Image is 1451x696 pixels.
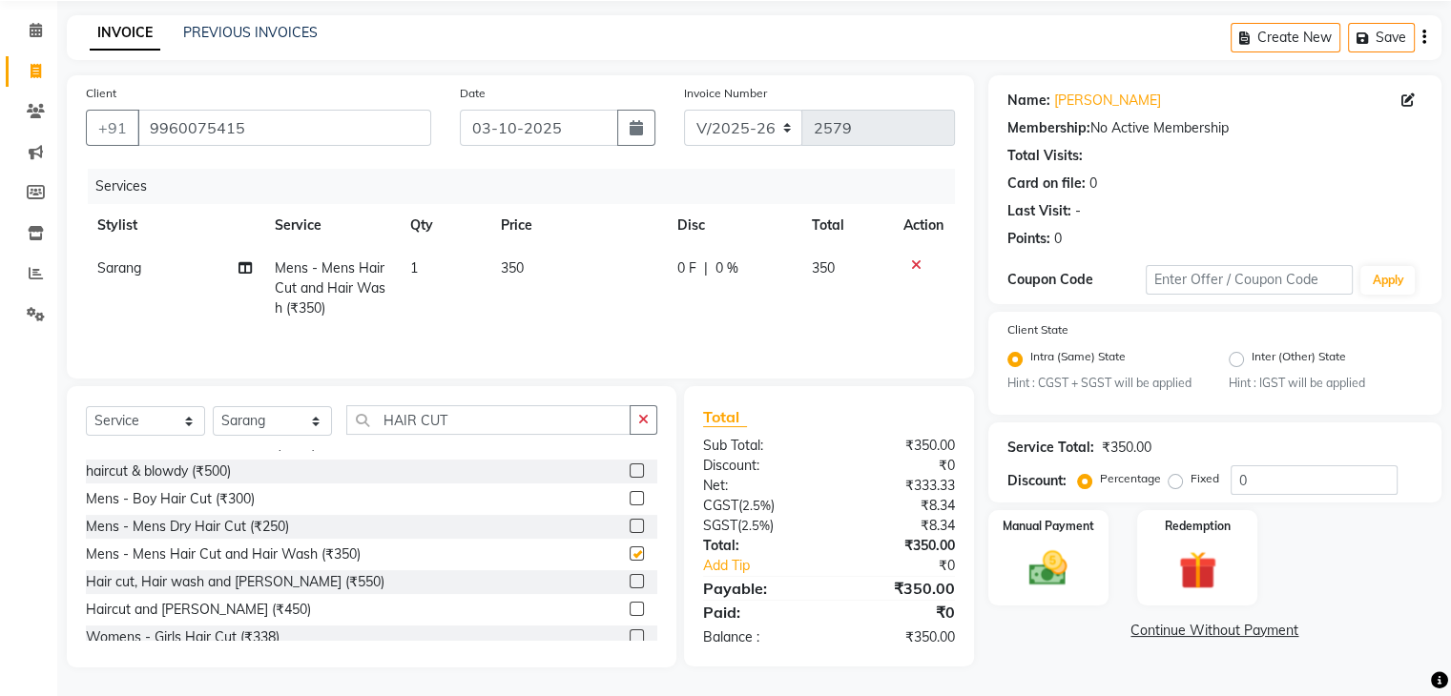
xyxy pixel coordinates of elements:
div: ₹8.34 [829,496,969,516]
span: | [704,258,708,278]
span: 0 % [715,258,738,278]
label: Manual Payment [1003,518,1094,535]
div: Coupon Code [1007,270,1146,290]
div: Service Total: [1007,438,1094,458]
div: ₹350.00 [829,627,969,647]
label: Client State [1007,321,1068,338]
a: PREVIOUS INVOICES [183,24,318,41]
span: 0 F [677,258,696,278]
label: Invoice Number [684,85,767,102]
a: Continue Without Payment [992,621,1438,641]
div: ₹0 [829,601,969,624]
div: Membership: [1007,118,1090,138]
button: Save [1348,23,1415,52]
th: Price [489,204,666,247]
th: Stylist [86,204,263,247]
div: ₹350.00 [829,536,969,556]
div: ₹350.00 [829,436,969,456]
input: Enter Offer / Coupon Code [1146,265,1354,295]
div: 0 [1054,229,1062,249]
div: Card on file: [1007,174,1086,194]
a: [PERSON_NAME] [1054,91,1161,111]
img: _gift.svg [1167,546,1229,594]
div: Paid: [689,601,829,624]
div: ( ) [689,496,829,516]
div: Discount: [1007,471,1067,491]
div: Mens - Mens Hair Cut and Hair Wash (₹350) [86,544,361,564]
th: Total [800,204,892,247]
span: Sarang [97,259,141,276]
small: Hint : CGST + SGST will be applied [1007,375,1201,392]
label: Inter (Other) State [1252,348,1346,371]
div: ₹8.34 [829,516,969,536]
img: _cash.svg [1017,546,1079,590]
div: Net: [689,476,829,496]
div: Points: [1007,229,1050,249]
a: Add Tip [689,556,852,576]
div: Services [88,169,969,204]
span: Total [703,407,747,427]
div: ₹0 [829,456,969,476]
div: Balance : [689,627,829,647]
div: No Active Membership [1007,118,1422,138]
div: - [1075,201,1081,221]
div: Mens - Boy Hair Cut (₹300) [86,489,255,509]
small: Hint : IGST will be applied [1229,375,1422,392]
div: 0 [1089,174,1097,194]
div: ₹350.00 [829,577,969,600]
span: SGST [703,517,737,534]
div: Payable: [689,577,829,600]
div: haircut & blowdy (₹500) [86,461,231,481]
div: Discount: [689,456,829,476]
input: Search by Name/Mobile/Email/Code [137,110,431,146]
label: Fixed [1191,470,1219,487]
span: CGST [703,497,738,514]
button: Apply [1360,266,1415,295]
button: Create New [1231,23,1340,52]
th: Service [263,204,399,247]
span: 2.5% [742,498,771,513]
div: Name: [1007,91,1050,111]
label: Date [460,85,486,102]
th: Qty [399,204,489,247]
div: Total Visits: [1007,146,1083,166]
label: Redemption [1165,518,1231,535]
div: Sub Total: [689,436,829,456]
th: Disc [666,204,800,247]
div: ₹350.00 [1102,438,1151,458]
label: Intra (Same) State [1030,348,1126,371]
div: Hair cut, Hair wash and [PERSON_NAME] (₹550) [86,572,384,592]
a: INVOICE [90,16,160,51]
div: ₹333.33 [829,476,969,496]
label: Percentage [1100,470,1161,487]
th: Action [892,204,955,247]
div: ( ) [689,516,829,536]
button: +91 [86,110,139,146]
label: Client [86,85,116,102]
span: 350 [501,259,524,276]
div: Womens - Girls Hair Cut (₹338) [86,627,280,647]
div: Last Visit: [1007,201,1071,221]
span: 350 [812,259,835,276]
div: Mens - Mens Dry Hair Cut (₹250) [86,517,289,537]
div: Haircut and [PERSON_NAME] (₹450) [86,600,311,620]
span: 2.5% [741,518,770,533]
div: Total: [689,536,829,556]
input: Search or Scan [346,405,631,435]
span: 1 [410,259,418,276]
span: Mens - Mens Hair Cut and Hair Wash (₹350) [275,259,385,317]
div: ₹0 [852,556,968,576]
